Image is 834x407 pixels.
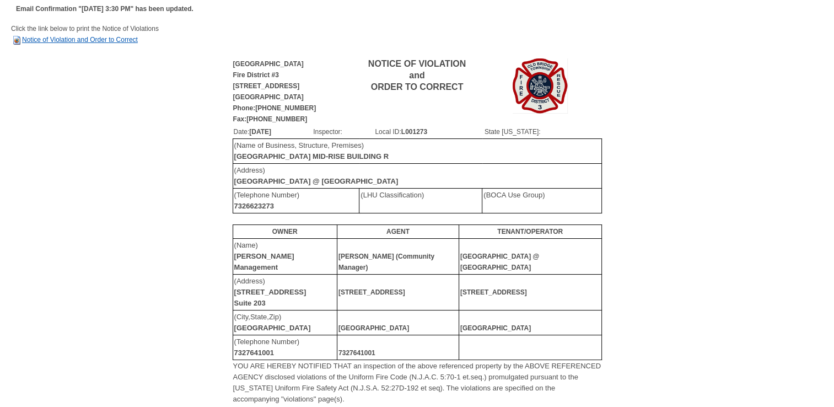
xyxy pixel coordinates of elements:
b: [STREET_ADDRESS] Suite 203 [234,288,306,307]
b: [GEOGRAPHIC_DATA] MID-RISE BUILDING R [234,152,389,160]
b: [GEOGRAPHIC_DATA] [234,324,311,332]
font: YOU ARE HEREBY NOTIFIED THAT an inspection of the above referenced property by the ABOVE REFERENC... [233,362,601,403]
font: (BOCA Use Group) [483,191,545,199]
img: HTML Document [11,35,22,46]
b: L001273 [401,128,427,136]
b: 7327641001 [338,349,375,357]
td: Date: [233,126,313,138]
b: NOTICE OF VIOLATION and ORDER TO CORRECT [368,59,466,92]
b: [GEOGRAPHIC_DATA] @ [GEOGRAPHIC_DATA] [234,177,399,185]
b: [GEOGRAPHIC_DATA] Fire District #3 [STREET_ADDRESS] [GEOGRAPHIC_DATA] Phone:[PHONE_NUMBER] Fax:[P... [233,60,316,123]
td: Local ID: [374,126,484,138]
b: [GEOGRAPHIC_DATA] @ [GEOGRAPHIC_DATA] [460,253,539,271]
b: [GEOGRAPHIC_DATA] [460,324,531,332]
font: (Name of Business, Structure, Premises) [234,141,389,160]
b: [STREET_ADDRESS] [460,288,527,296]
font: (City,State,Zip) [234,313,311,332]
a: Notice of Violation and Order to Correct [11,36,138,44]
b: AGENT [386,228,410,235]
font: (Address) [234,277,306,307]
b: [PERSON_NAME] Management [234,252,294,271]
font: (Telephone Number) [234,338,300,357]
b: [PERSON_NAME] (Community Manager) [338,253,434,271]
b: OWNER [272,228,298,235]
span: Click the link below to print the Notice of Violations [11,25,159,44]
td: State [US_STATE]: [484,126,601,138]
font: (Address) [234,166,399,185]
b: 7327641001 [234,349,274,357]
b: [STREET_ADDRESS] [338,288,405,296]
td: Email Confirmation "[DATE] 3:30 PM" has been updated. [14,2,195,16]
td: Inspector: [313,126,374,138]
font: (Telephone Number) [234,191,300,210]
b: [GEOGRAPHIC_DATA] [338,324,409,332]
font: (Name) [234,241,294,271]
b: [DATE] [249,128,271,136]
b: 7326623273 [234,202,274,210]
img: Image [513,58,568,114]
b: TENANT/OPERATOR [497,228,563,235]
font: (LHU Classification) [360,191,424,199]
